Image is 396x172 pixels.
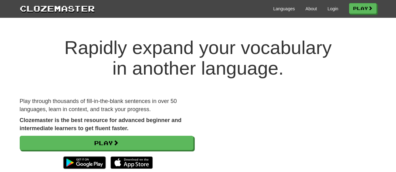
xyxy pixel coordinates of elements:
img: Get it on Google Play [60,153,109,172]
a: Clozemaster [20,2,95,14]
a: About [306,6,317,12]
a: Languages [273,6,295,12]
p: Play through thousands of fill-in-the-blank sentences in over 50 languages, learn in context, and... [20,97,193,113]
a: Play [349,3,377,14]
a: Play [20,136,193,150]
img: Download_on_the_App_Store_Badge_US-UK_135x40-25178aeef6eb6b83b96f5f2d004eda3bffbb37122de64afbaef7... [111,156,153,169]
a: Login [327,6,338,12]
strong: Clozemaster is the best resource for advanced beginner and intermediate learners to get fluent fa... [20,117,182,131]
